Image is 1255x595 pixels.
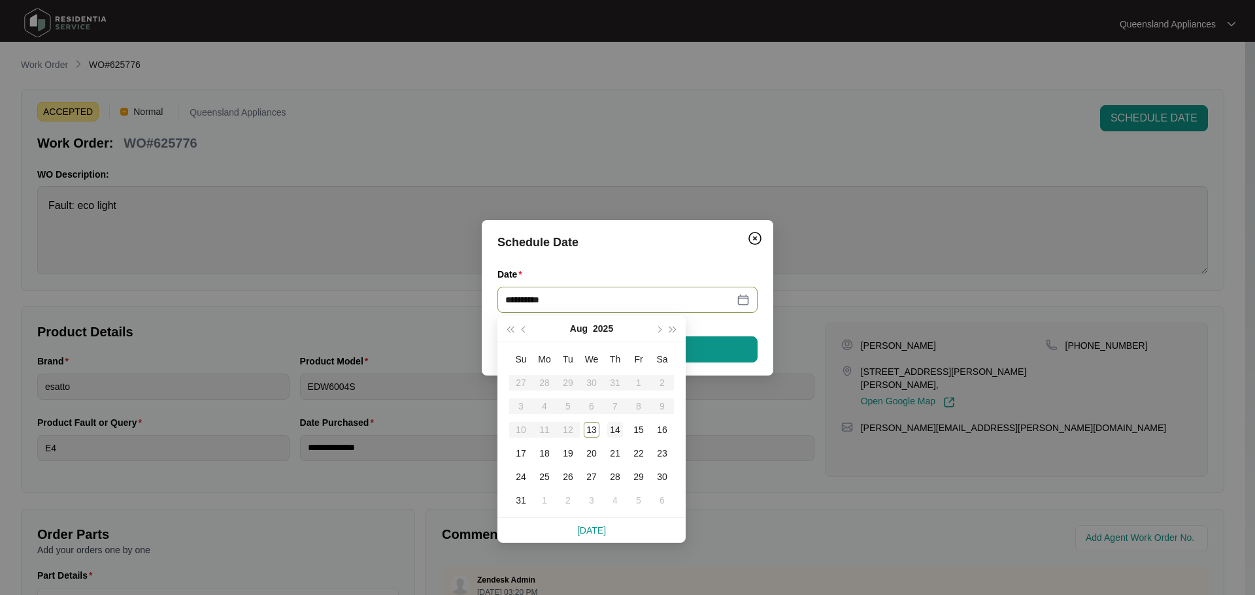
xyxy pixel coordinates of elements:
[607,469,623,485] div: 28
[654,492,670,508] div: 6
[627,418,650,442] td: 2025-08-15
[747,231,763,246] img: closeCircle
[509,442,533,465] td: 2025-08-17
[577,525,606,536] a: [DATE]
[537,492,552,508] div: 1
[603,418,627,442] td: 2025-08-14
[513,469,529,485] div: 24
[654,445,670,461] div: 23
[603,465,627,489] td: 2025-08-28
[607,445,623,461] div: 21
[603,347,627,371] th: Th
[533,347,556,371] th: Mo
[509,489,533,512] td: 2025-08-31
[745,228,765,249] button: Close
[584,492,599,508] div: 3
[650,442,674,465] td: 2025-08-23
[631,492,646,508] div: 5
[513,492,529,508] div: 31
[603,442,627,465] td: 2025-08-21
[580,442,603,465] td: 2025-08-20
[627,489,650,512] td: 2025-09-05
[650,465,674,489] td: 2025-08-30
[627,347,650,371] th: Fr
[556,465,580,489] td: 2025-08-26
[627,442,650,465] td: 2025-08-22
[570,315,588,342] button: Aug
[654,422,670,438] div: 16
[509,465,533,489] td: 2025-08-24
[560,469,576,485] div: 26
[533,465,556,489] td: 2025-08-25
[537,469,552,485] div: 25
[556,442,580,465] td: 2025-08-19
[509,347,533,371] th: Su
[631,445,646,461] div: 22
[607,492,623,508] div: 4
[627,465,650,489] td: 2025-08-29
[580,489,603,512] td: 2025-09-03
[560,492,576,508] div: 2
[631,469,646,485] div: 29
[593,315,613,342] button: 2025
[650,347,674,371] th: Sa
[556,347,580,371] th: Tu
[580,347,603,371] th: We
[560,445,576,461] div: 19
[537,445,552,461] div: 18
[497,268,527,281] label: Date
[584,445,599,461] div: 20
[513,445,529,461] div: 17
[650,418,674,442] td: 2025-08-16
[607,422,623,438] div: 14
[580,465,603,489] td: 2025-08-27
[654,469,670,485] div: 30
[533,489,556,512] td: 2025-09-01
[556,489,580,512] td: 2025-09-02
[497,233,758,251] div: Schedule Date
[533,442,556,465] td: 2025-08-18
[584,469,599,485] div: 27
[580,418,603,442] td: 2025-08-13
[603,489,627,512] td: 2025-09-04
[631,422,646,438] div: 15
[650,489,674,512] td: 2025-09-06
[505,293,734,307] input: Date
[584,422,599,438] div: 13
